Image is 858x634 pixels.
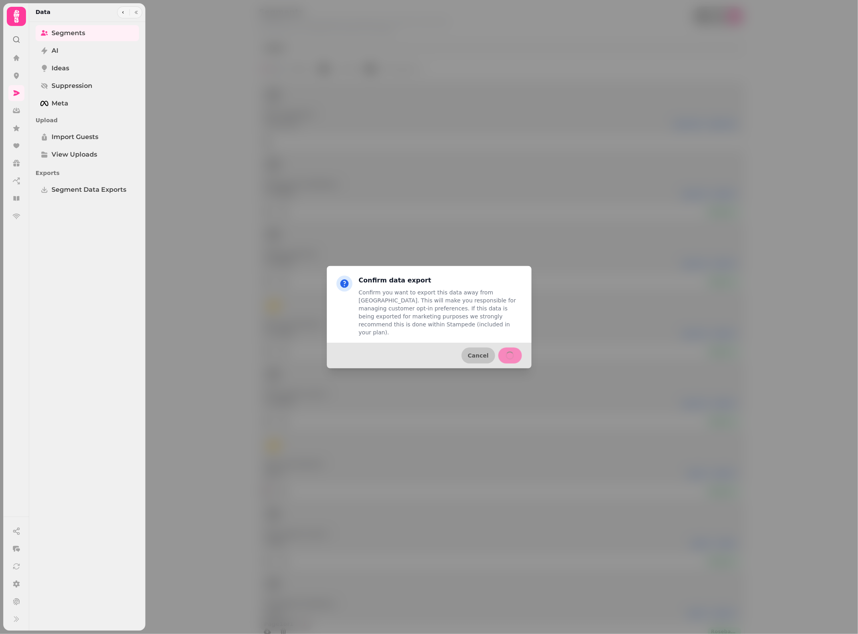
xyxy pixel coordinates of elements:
[462,348,495,364] button: Cancel
[52,28,85,38] span: Segments
[36,78,139,94] a: Suppression
[52,132,98,142] span: Import Guests
[36,8,50,16] h2: Data
[36,25,139,41] a: Segments
[359,288,522,336] p: Confirm you want to export this data away from [GEOGRAPHIC_DATA]. This will make you responsible ...
[36,60,139,76] a: Ideas
[52,99,68,108] span: Meta
[52,64,69,73] span: Ideas
[818,596,858,634] iframe: Chat Widget
[29,22,145,631] nav: Tabs
[36,43,139,59] a: AI
[36,95,139,111] a: Meta
[36,182,139,198] a: Segment Data Exports
[36,166,139,180] p: Exports
[36,147,139,163] a: View Uploads
[36,113,139,127] p: Upload
[52,81,92,91] span: Suppression
[52,185,126,195] span: Segment Data Exports
[359,276,522,285] h2: Confirm data export
[52,150,97,159] span: View Uploads
[468,353,489,358] span: Cancel
[36,129,139,145] a: Import Guests
[52,46,58,56] span: AI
